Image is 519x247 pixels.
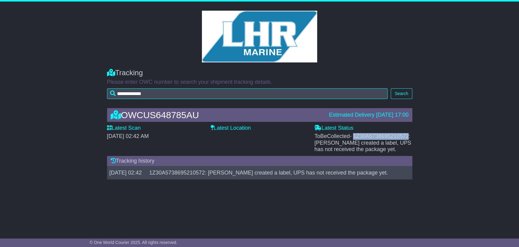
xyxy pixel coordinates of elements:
[314,133,411,152] span: ToBeCollected
[314,125,353,132] label: Latest Status
[90,240,178,245] span: © One World Courier 2025. All rights reserved.
[107,166,147,180] td: [DATE] 02:42
[202,11,317,62] img: GetCustomerLogo
[107,79,412,86] p: Please enter OWC number to search your shipment tracking details.
[314,133,411,152] span: - 1Z30A5738695210572: [PERSON_NAME] created a label, UPS has not received the package yet.
[329,112,409,118] div: Estimated Delivery [DATE] 17:00
[107,125,141,132] label: Latest Scan
[107,69,412,77] div: Tracking
[211,125,251,132] label: Latest Location
[108,110,326,120] div: OWCUS648785AU
[107,156,412,166] div: Tracking history
[147,166,407,180] td: 1Z30A5738695210572: [PERSON_NAME] created a label, UPS has not received the package yet.
[107,133,149,139] span: [DATE] 02:42 AM
[391,88,412,99] button: Search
